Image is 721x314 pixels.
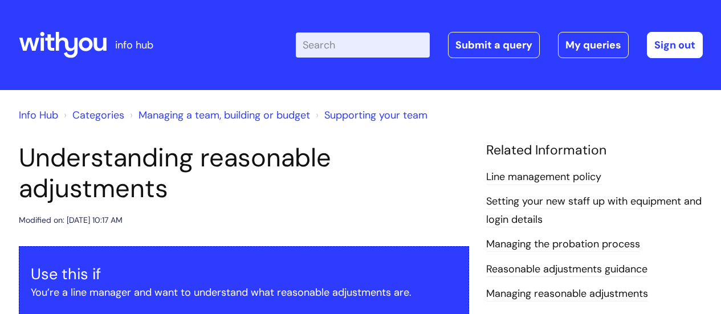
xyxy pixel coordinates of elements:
a: Sign out [647,32,703,58]
h1: Understanding reasonable adjustments [19,142,469,204]
a: Reasonable adjustments guidance [486,262,647,277]
h4: Related Information [486,142,703,158]
h3: Use this if [31,265,457,283]
div: Modified on: [DATE] 10:17 AM [19,213,123,227]
a: Managing a team, building or budget [139,108,310,122]
a: Submit a query [448,32,540,58]
a: Managing reasonable adjustments [486,287,648,301]
a: Line management policy [486,170,601,185]
div: | - [296,32,703,58]
p: info hub [115,36,153,54]
p: You’re a line manager and want to understand what reasonable adjustments are. [31,283,457,301]
a: Info Hub [19,108,58,122]
a: My queries [558,32,629,58]
li: Solution home [61,106,124,124]
li: Supporting your team [313,106,427,124]
input: Search [296,32,430,58]
a: Supporting your team [324,108,427,122]
a: Categories [72,108,124,122]
li: Managing a team, building or budget [127,106,310,124]
a: Setting your new staff up with equipment and login details [486,194,702,227]
a: Managing the probation process [486,237,640,252]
